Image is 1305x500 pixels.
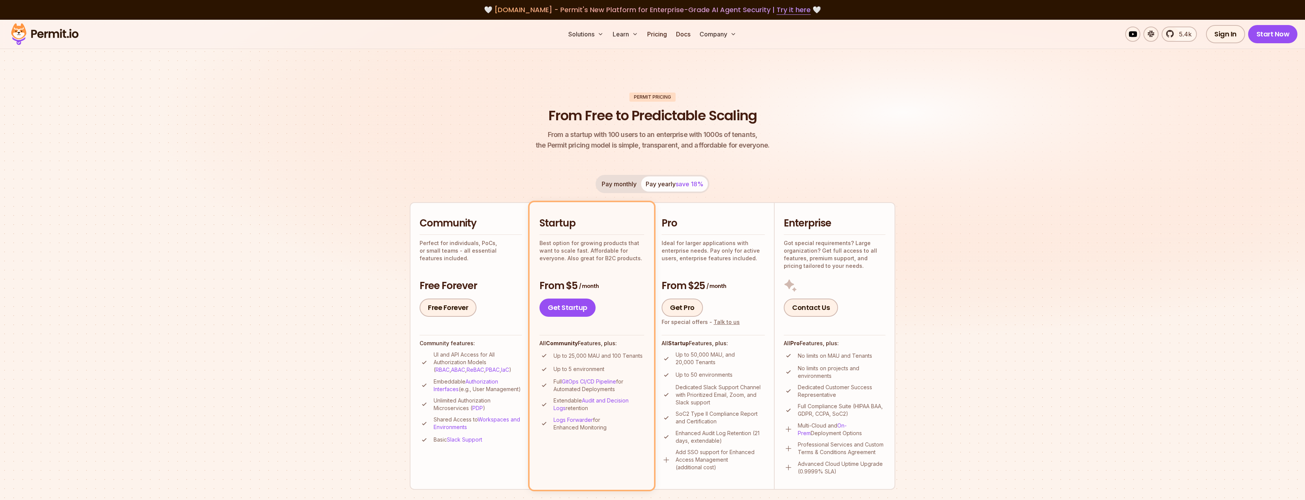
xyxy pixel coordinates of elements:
[798,422,847,436] a: On-Prem
[676,448,765,471] p: Add SSO support for Enhanced Access Management (additional cost)
[501,366,509,373] a: IaC
[553,416,644,431] p: for Enhanced Monitoring
[798,403,885,418] p: Full Compliance Suite (HIPAA BAA, GDPR, CCPA, SoC2)
[697,27,739,42] button: Company
[662,318,740,326] div: For special offers -
[777,5,811,15] a: Try it here
[798,384,885,399] p: Dedicated Customer Success Representative
[662,340,765,347] h4: All Features, plus:
[673,27,693,42] a: Docs
[420,299,476,317] a: Free Forever
[676,371,733,379] p: Up to 50 environments
[467,366,484,373] a: ReBAC
[472,405,483,411] a: PDP
[8,21,82,47] img: Permit logo
[798,365,885,380] p: No limits on projects and environments
[434,436,482,443] p: Basic
[420,340,522,347] h4: Community features:
[784,340,885,347] h4: All Features, plus:
[676,384,765,406] p: Dedicated Slack Support Channel with Prioritized Email, Zoom, and Slack support
[436,366,450,373] a: RBAC
[562,378,616,385] a: GitOps CI/CD Pipeline
[784,299,838,317] a: Contact Us
[668,340,689,346] strong: Startup
[610,27,641,42] button: Learn
[1248,25,1298,43] a: Start Now
[714,319,740,325] a: Talk to us
[662,279,765,293] h3: From $25
[553,397,629,411] a: Audit and Decision Logs
[676,410,765,425] p: SoC2 Type II Compliance Report and Certification
[790,340,800,346] strong: Pro
[798,460,885,475] p: Advanced Cloud Uptime Upgrade (0.9999% SLA)
[434,378,522,393] p: Embeddable (e.g., User Management)
[798,422,885,437] p: Multi-Cloud and Deployment Options
[662,299,703,317] a: Get Pro
[420,217,522,230] h2: Community
[539,299,596,317] a: Get Startup
[549,106,757,125] h1: From Free to Predictable Scaling
[536,129,769,151] p: the Permit pricing model is simple, transparent, and affordable for everyone.
[798,441,885,456] p: Professional Services and Custom Terms & Conditions Agreement
[447,436,482,443] a: Slack Support
[644,27,670,42] a: Pricing
[1206,25,1245,43] a: Sign In
[539,340,644,347] h4: All Features, plus:
[1162,27,1197,42] a: 5.4k
[494,5,811,14] span: [DOMAIN_NAME] - Permit's New Platform for Enterprise-Grade AI Agent Security |
[420,279,522,293] h3: Free Forever
[486,366,500,373] a: PBAC
[536,129,769,140] span: From a startup with 100 users to an enterprise with 1000s of tenants,
[553,378,644,393] p: Full for Automated Deployments
[1174,30,1192,39] span: 5.4k
[539,217,644,230] h2: Startup
[434,416,522,431] p: Shared Access to
[539,239,644,262] p: Best option for growing products that want to scale fast. Affordable for everyone. Also great for...
[597,176,641,192] button: Pay monthly
[539,279,644,293] h3: From $5
[629,93,676,102] div: Permit Pricing
[662,217,765,230] h2: Pro
[434,378,498,392] a: Authorization Interfaces
[676,351,765,366] p: Up to 50,000 MAU, and 20,000 Tenants
[676,429,765,445] p: Enhanced Audit Log Retention (21 days, extendable)
[553,365,604,373] p: Up to 5 environment
[579,282,599,290] span: / month
[434,351,522,374] p: UI and API Access for All Authorization Models ( , , , , )
[420,239,522,262] p: Perfect for individuals, PoCs, or small teams - all essential features included.
[546,340,578,346] strong: Community
[706,282,726,290] span: / month
[565,27,607,42] button: Solutions
[553,397,644,412] p: Extendable retention
[784,239,885,270] p: Got special requirements? Large organization? Get full access to all features, premium support, a...
[451,366,465,373] a: ABAC
[18,5,1287,15] div: 🤍 🤍
[553,417,593,423] a: Logs Forwarder
[553,352,643,360] p: Up to 25,000 MAU and 100 Tenants
[434,397,522,412] p: Unlimited Authorization Microservices ( )
[798,352,872,360] p: No limits on MAU and Tenants
[784,217,885,230] h2: Enterprise
[662,239,765,262] p: Ideal for larger applications with enterprise needs. Pay only for active users, enterprise featur...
